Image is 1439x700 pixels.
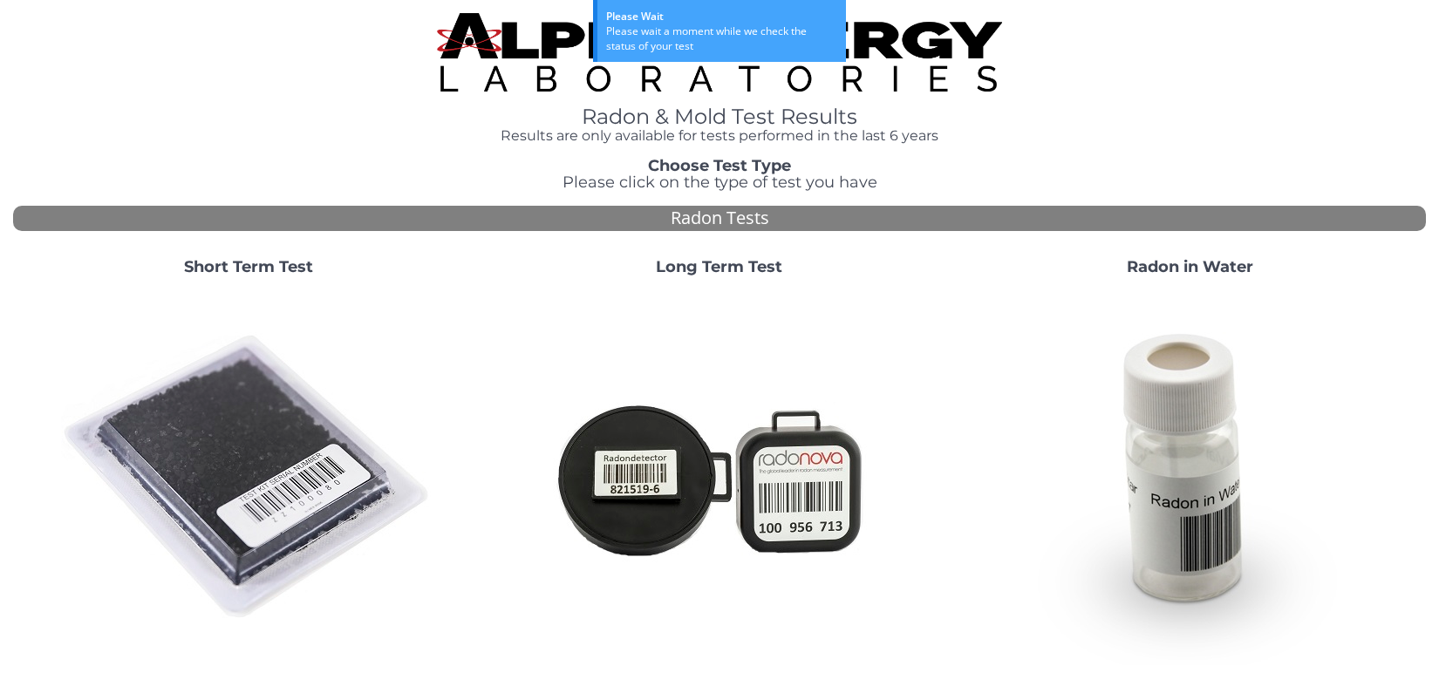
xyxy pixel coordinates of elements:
[437,105,1002,128] h1: Radon & Mold Test Results
[13,206,1426,231] div: Radon Tests
[656,257,782,276] strong: Long Term Test
[1127,257,1253,276] strong: Radon in Water
[532,290,907,665] img: Radtrak2vsRadtrak3.jpg
[563,173,877,192] span: Please click on the type of test you have
[606,24,837,53] div: Please wait a moment while we check the status of your test
[437,13,1002,92] img: TightCrop.jpg
[648,156,791,175] strong: Choose Test Type
[61,290,436,665] img: ShortTerm.jpg
[1003,290,1378,665] img: RadoninWater.jpg
[437,128,1002,144] h4: Results are only available for tests performed in the last 6 years
[606,9,837,24] div: Please Wait
[184,257,313,276] strong: Short Term Test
